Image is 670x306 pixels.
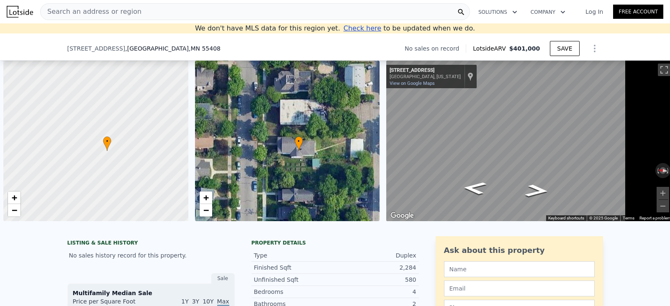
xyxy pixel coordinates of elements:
[623,216,634,220] a: Terms (opens in new tab)
[295,138,303,145] span: •
[200,191,212,204] a: Zoom in
[211,273,235,284] div: Sale
[203,298,213,305] span: 10Y
[509,45,540,52] span: $401,000
[444,280,595,296] input: Email
[254,288,335,296] div: Bedrooms
[467,72,473,81] a: Show location on map
[550,41,579,56] button: SAVE
[8,191,21,204] a: Zoom in
[453,178,496,197] path: Go North, Pleasant Ave
[473,44,509,53] span: Lotside ARV
[335,251,416,260] div: Duplex
[335,263,416,272] div: 2,284
[344,23,475,33] div: to be updated when we do.
[444,261,595,277] input: Name
[472,5,524,20] button: Solutions
[335,288,416,296] div: 4
[655,163,660,178] button: Rotate counterclockwise
[444,245,595,256] div: Ask about this property
[524,5,572,20] button: Company
[12,192,17,203] span: +
[203,205,208,215] span: −
[41,7,141,17] span: Search an address or region
[189,45,221,52] span: , MN 55408
[295,136,303,151] div: •
[181,298,188,305] span: 1Y
[254,263,335,272] div: Finished Sqft
[12,205,17,215] span: −
[103,138,111,145] span: •
[8,204,21,217] a: Zoom out
[657,187,669,199] button: Zoom in
[254,275,335,284] div: Unfinished Sqft
[586,40,603,57] button: Show Options
[405,44,466,53] div: No sales on record
[390,81,435,86] a: View on Google Maps
[192,298,199,305] span: 3Y
[200,204,212,217] a: Zoom out
[254,251,335,260] div: Type
[390,67,461,74] div: [STREET_ADDRESS]
[548,215,584,221] button: Keyboard shortcuts
[73,289,229,297] div: Multifamily Median Sale
[67,44,126,53] span: [STREET_ADDRESS]
[589,216,618,220] span: © 2025 Google
[388,210,416,221] img: Google
[125,44,221,53] span: , [GEOGRAPHIC_DATA]
[203,192,208,203] span: +
[252,240,419,246] div: Property details
[390,74,461,79] div: [GEOGRAPHIC_DATA], [US_STATE]
[67,248,235,263] div: No sales history record for this property.
[103,136,111,151] div: •
[575,8,613,16] a: Log In
[335,275,416,284] div: 580
[613,5,663,19] a: Free Account
[388,210,416,221] a: Open this area in Google Maps (opens a new window)
[344,24,381,32] span: Check here
[515,181,559,200] path: Go South, Pleasant Ave
[657,200,669,212] button: Zoom out
[195,23,475,33] div: We don't have MLS data for this region yet.
[67,240,235,248] div: LISTING & SALE HISTORY
[7,6,33,18] img: Lotside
